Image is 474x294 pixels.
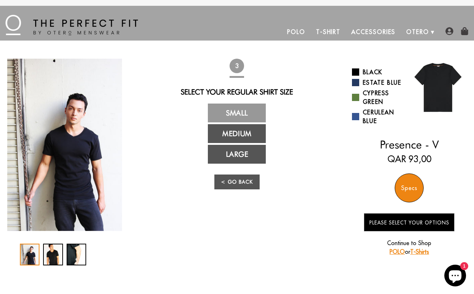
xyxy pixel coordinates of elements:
inbox-online-store-chat: Shopify online store chat [442,265,468,288]
img: shopping-bag-icon.png [461,27,469,35]
p: Continue to Shop or [364,239,454,256]
img: IMG_2019_copy_1024x1024_2x_8af5f38e-3fa1-4c59-824a-3cd20fcb376e_340x.jpg [122,59,237,231]
span: Please Select Your Options [369,219,449,226]
a: Estate Blue [352,78,404,87]
ins: QAR 93,00 [387,152,431,165]
a: < Go Back [214,175,259,189]
div: 2 / 3 [122,59,237,231]
a: Large [208,145,266,164]
a: T-Shirts [410,248,429,255]
a: Black [352,68,404,76]
div: 3 / 3 [67,244,86,265]
button: Please Select Your Options [364,213,454,231]
span: 3 [230,59,244,73]
img: user-account-icon.png [445,27,453,35]
a: Cypress Green [352,89,404,106]
a: Small [208,104,266,122]
a: Otero [401,23,435,41]
h2: Presence - V [352,138,467,151]
a: Medium [208,124,266,143]
img: 01.jpg [409,59,467,116]
img: The Perfect Fit - by Otero Menswear - Logo [5,15,138,35]
div: 1 / 3 [7,59,122,231]
img: IMG_2089_copy_1024x1024_2x_942a6603-54c1-4003-9c8f-5ff6a8ea1aac_340x.jpg [7,59,122,231]
a: T-Shirt [311,23,346,41]
div: Specs [395,173,424,202]
h2: Select Your Regular Shirt Size [161,88,313,96]
div: 2 / 3 [43,244,63,265]
a: POLO [390,248,405,255]
div: 1 / 3 [20,244,39,265]
a: Cerulean Blue [352,108,404,125]
a: Polo [282,23,311,41]
a: Accessories [346,23,401,41]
